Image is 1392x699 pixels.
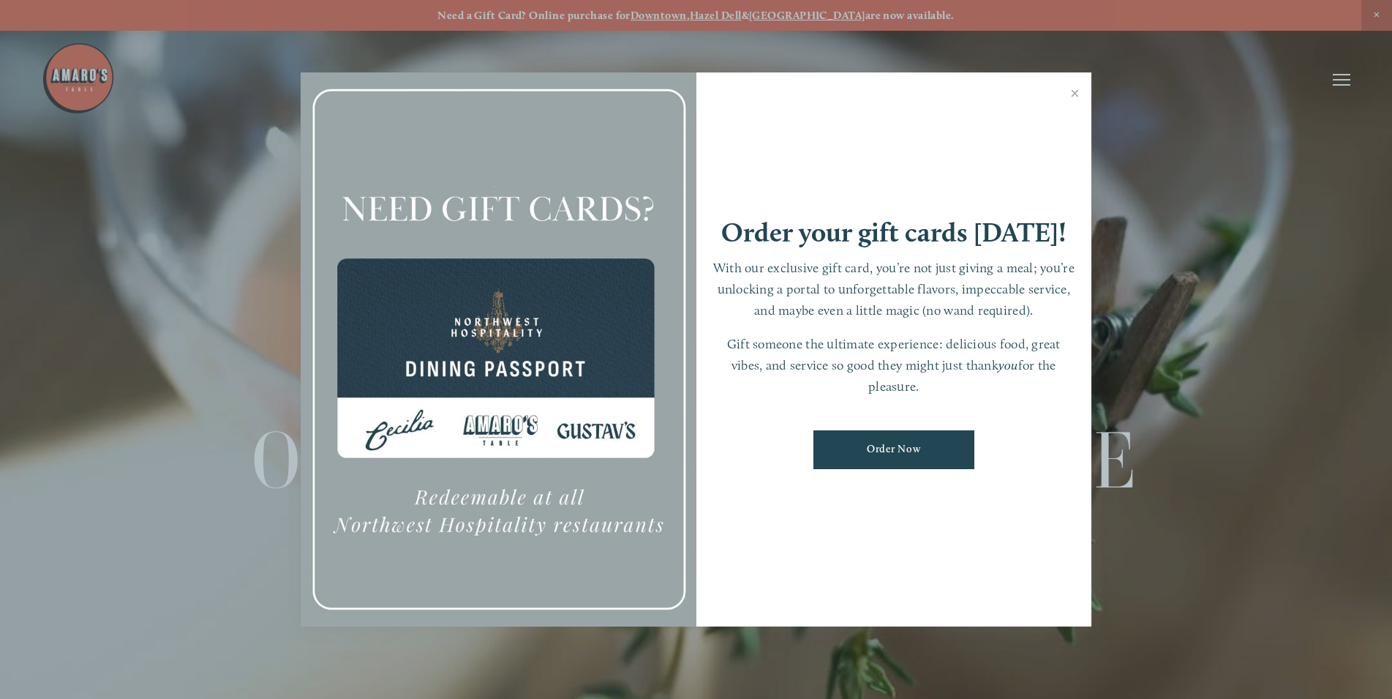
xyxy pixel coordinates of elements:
[711,334,1077,397] p: Gift someone the ultimate experience: delicious food, great vibes, and service so good they might...
[998,357,1018,373] em: you
[721,219,1066,246] h1: Order your gift cards [DATE]!
[813,430,974,469] a: Order Now
[1061,75,1089,116] a: Close
[711,258,1077,321] p: With our exclusive gift card, you’re not just giving a meal; you’re unlocking a portal to unforge...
